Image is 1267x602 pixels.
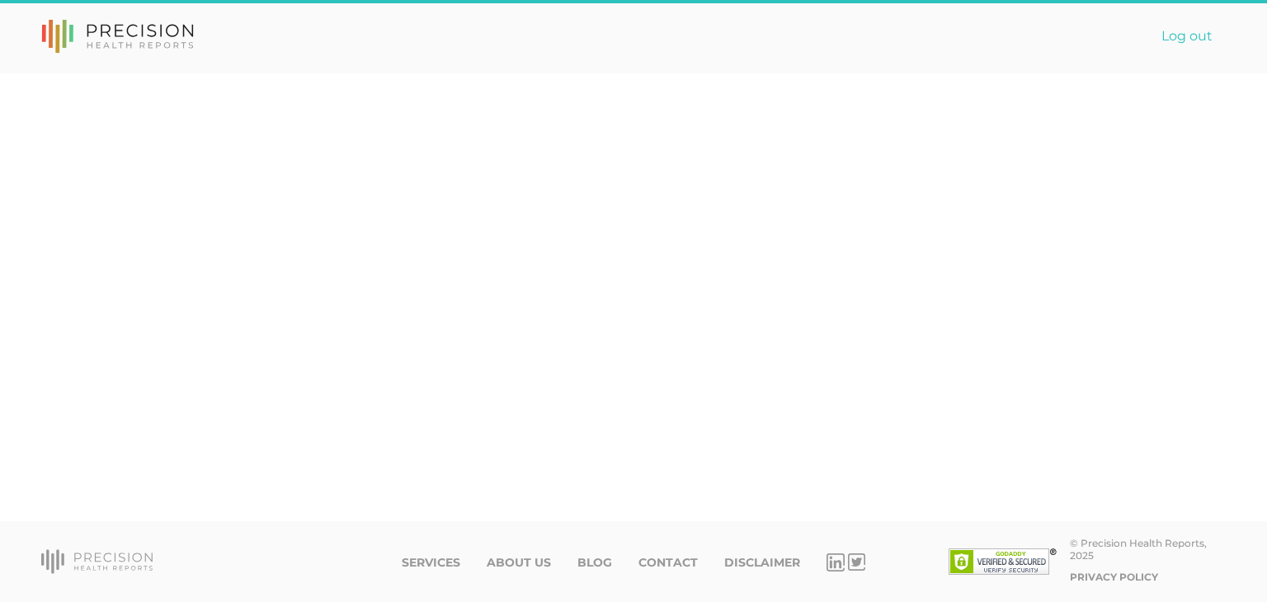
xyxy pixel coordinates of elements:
a: Blog [577,556,612,570]
a: Privacy Policy [1070,571,1158,583]
div: © Precision Health Reports, 2025 [1070,537,1227,562]
a: Contact [638,556,698,570]
img: SSL site seal - click to verify [949,548,1057,575]
a: Disclaimer [724,556,800,570]
a: Log out [1148,20,1226,53]
a: Services [402,556,460,570]
a: About Us [487,556,551,570]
